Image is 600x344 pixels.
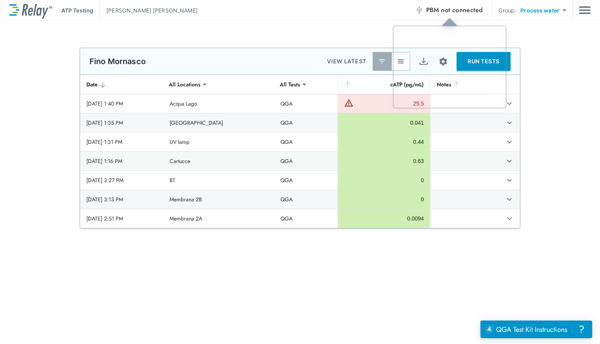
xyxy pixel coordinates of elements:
td: QGA [274,152,338,170]
td: Membrana 2B [163,190,274,209]
button: Main menu [579,3,591,18]
div: [DATE] 2:51 PM [86,215,157,222]
p: [PERSON_NAME] [PERSON_NAME] [106,6,198,14]
td: QGA [274,190,338,209]
td: QGA [274,94,338,113]
td: BT [163,171,274,190]
div: 0 [344,176,424,184]
div: [DATE] 1:40 PM [86,100,157,107]
div: [DATE] 1:35 PM [86,119,157,127]
div: [DATE] 3:13 PM [86,195,157,203]
div: [DATE] 1:16 PM [86,157,157,165]
div: [DATE] 1:31 PM [86,138,157,146]
img: Latest [378,57,386,65]
div: All Locations [163,77,206,92]
th: Date [80,75,163,94]
button: expand row [503,193,516,206]
img: Drawer Icon [579,3,591,18]
div: 0.0094 [344,215,424,222]
td: [GEOGRAPHIC_DATA] [163,113,274,132]
iframe: tooltip [393,26,506,108]
p: VIEW LATEST [327,57,366,66]
td: QGA [274,171,338,190]
img: LuminUltra Relay [9,2,52,19]
td: QGA [274,209,338,228]
img: Offline Icon [415,6,423,14]
td: Membrana 2A [163,209,274,228]
table: sticky table [80,75,520,228]
div: cATP (pg/mL) [344,80,424,89]
td: Cartucce [163,152,274,170]
p: Group: [498,6,516,14]
img: Warning [344,98,354,107]
td: QGA [274,113,338,132]
td: UV lamp [163,133,274,151]
button: expand row [503,97,516,110]
p: Fino Mornasco [89,57,146,66]
p: ATP Testing [61,6,93,14]
iframe: Resource center [480,321,592,338]
div: 0 [344,195,424,203]
td: QGA [274,133,338,151]
button: expand row [503,116,516,129]
div: 25.5 [355,100,424,107]
button: expand row [503,174,516,187]
button: PBM not connected [412,2,486,18]
button: expand row [503,154,516,168]
div: [DATE] 3:27 PM [86,176,157,184]
button: expand row [503,135,516,149]
td: Acqua Lago [163,94,274,113]
div: 0.63 [344,157,424,165]
div: All Tests [274,77,305,92]
div: 0.041 [344,119,424,127]
button: expand row [503,212,516,225]
span: PBM [426,5,483,16]
span: not connected [441,5,482,14]
div: 0.44 [344,138,424,146]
